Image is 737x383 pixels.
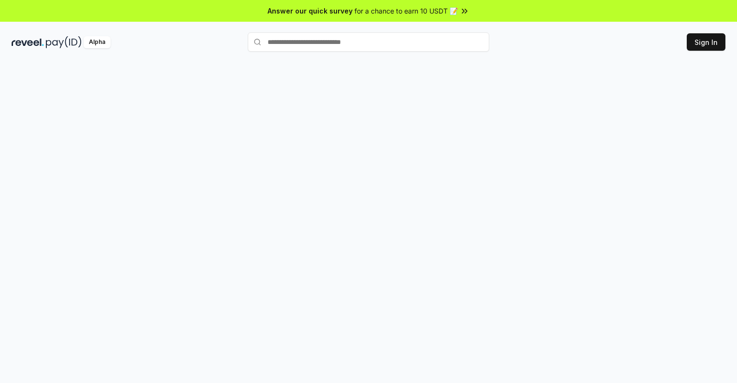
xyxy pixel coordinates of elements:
[687,33,725,51] button: Sign In
[12,36,44,48] img: reveel_dark
[268,6,353,16] span: Answer our quick survey
[84,36,111,48] div: Alpha
[354,6,458,16] span: for a chance to earn 10 USDT 📝
[46,36,82,48] img: pay_id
